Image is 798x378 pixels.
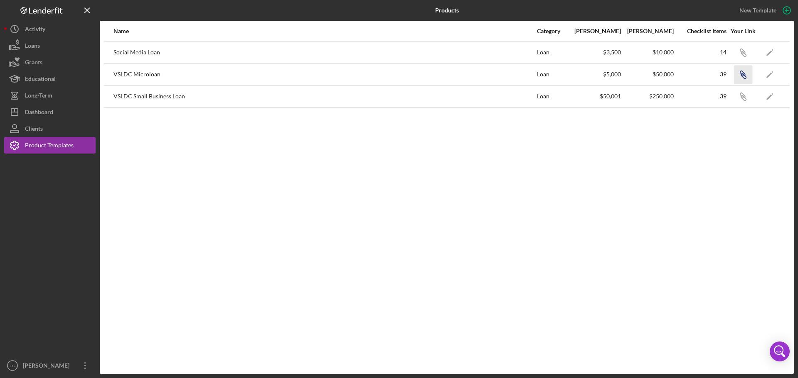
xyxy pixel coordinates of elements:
[4,137,96,154] button: Product Templates
[770,341,790,361] div: Open Intercom Messenger
[4,71,96,87] button: Educational
[4,21,96,37] button: Activity
[25,137,74,156] div: Product Templates
[4,54,96,71] button: Grants
[25,21,45,39] div: Activity
[113,86,536,107] div: VSLDC Small Business Loan
[4,87,96,104] button: Long-Term
[25,71,56,89] div: Educational
[537,86,568,107] div: Loan
[675,93,727,100] div: 39
[113,28,536,34] div: Name
[4,37,96,54] button: Loans
[10,363,15,368] text: TG
[675,49,727,56] div: 14
[622,49,674,56] div: $10,000
[25,104,53,122] div: Dashboard
[622,28,674,34] div: [PERSON_NAME]
[622,71,674,78] div: $50,000
[435,7,459,14] b: Products
[734,4,794,17] button: New Template
[25,37,40,56] div: Loans
[569,71,621,78] div: $5,000
[569,49,621,56] div: $3,500
[4,120,96,137] button: Clients
[21,357,75,376] div: [PERSON_NAME]
[25,54,42,73] div: Grants
[4,357,96,374] button: TG[PERSON_NAME]
[675,71,727,78] div: 39
[675,28,727,34] div: Checklist Items
[622,93,674,100] div: $250,000
[537,64,568,85] div: Loan
[113,42,536,63] div: Social Media Loan
[25,120,43,139] div: Clients
[537,42,568,63] div: Loan
[739,4,776,17] div: New Template
[25,87,52,106] div: Long-Term
[537,28,568,34] div: Category
[569,28,621,34] div: [PERSON_NAME]
[727,28,759,34] div: Your Link
[4,104,96,120] button: Dashboard
[569,93,621,100] div: $50,001
[113,64,536,85] div: VSLDC Microloan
